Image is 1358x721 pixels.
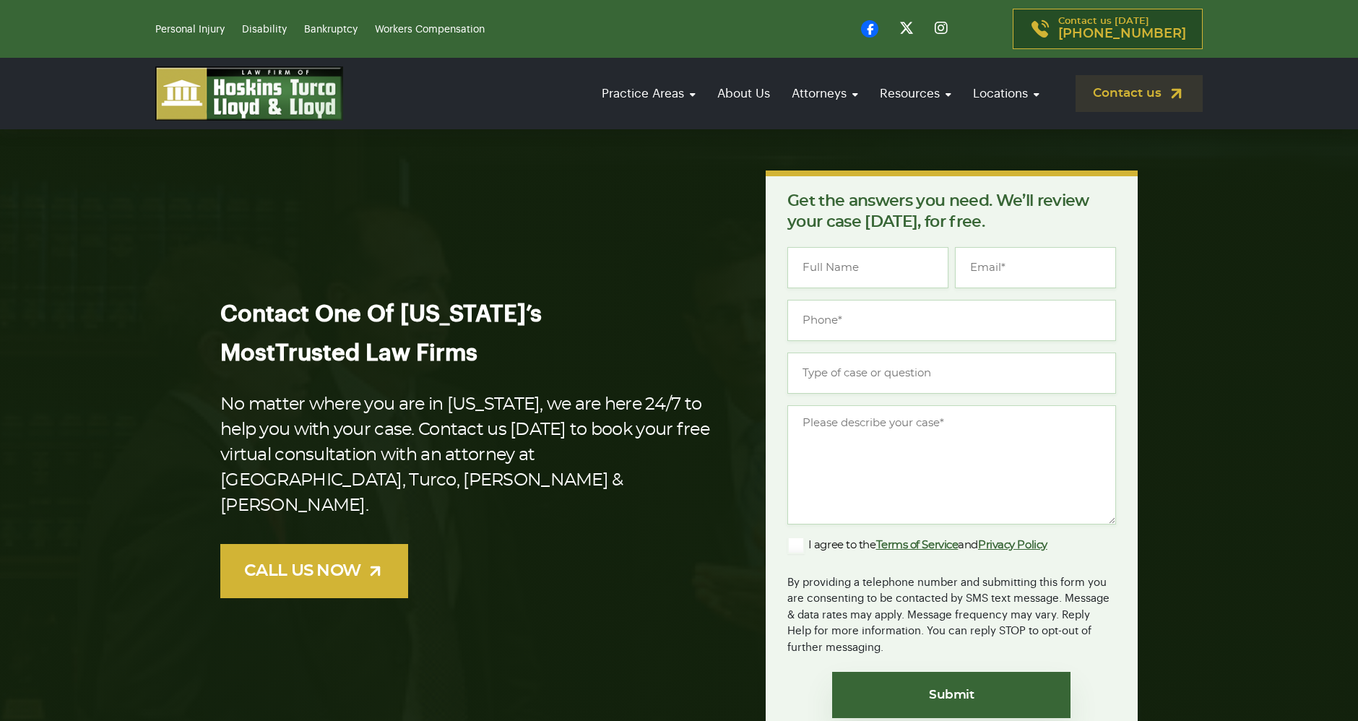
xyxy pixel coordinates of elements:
a: Bankruptcy [304,25,358,35]
input: Full Name [787,247,948,288]
span: Contact One Of [US_STATE]’s [220,303,542,326]
a: Contact us [1076,75,1203,112]
div: By providing a telephone number and submitting this form you are consenting to be contacted by SM... [787,566,1116,657]
input: Email* [955,247,1116,288]
input: Type of case or question [787,353,1116,394]
p: No matter where you are in [US_STATE], we are here 24/7 to help you with your case. Contact us [D... [220,392,719,519]
a: Practice Areas [594,73,703,114]
input: Submit [832,672,1071,718]
label: I agree to the and [787,537,1047,554]
span: Trusted Law Firms [275,342,477,365]
p: Get the answers you need. We’ll review your case [DATE], for free. [787,191,1116,233]
img: logo [155,66,343,121]
a: Workers Compensation [375,25,485,35]
span: Most [220,342,275,365]
a: Disability [242,25,287,35]
a: Contact us [DATE][PHONE_NUMBER] [1013,9,1203,49]
p: Contact us [DATE] [1058,17,1186,41]
a: Attorneys [784,73,865,114]
a: Resources [873,73,959,114]
input: Phone* [787,300,1116,341]
span: [PHONE_NUMBER] [1058,27,1186,41]
a: Privacy Policy [978,540,1047,551]
a: CALL US NOW [220,544,408,598]
a: Terms of Service [876,540,959,551]
img: arrow-up-right-light.svg [366,562,384,580]
a: About Us [710,73,777,114]
a: Locations [966,73,1047,114]
a: Personal Injury [155,25,225,35]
